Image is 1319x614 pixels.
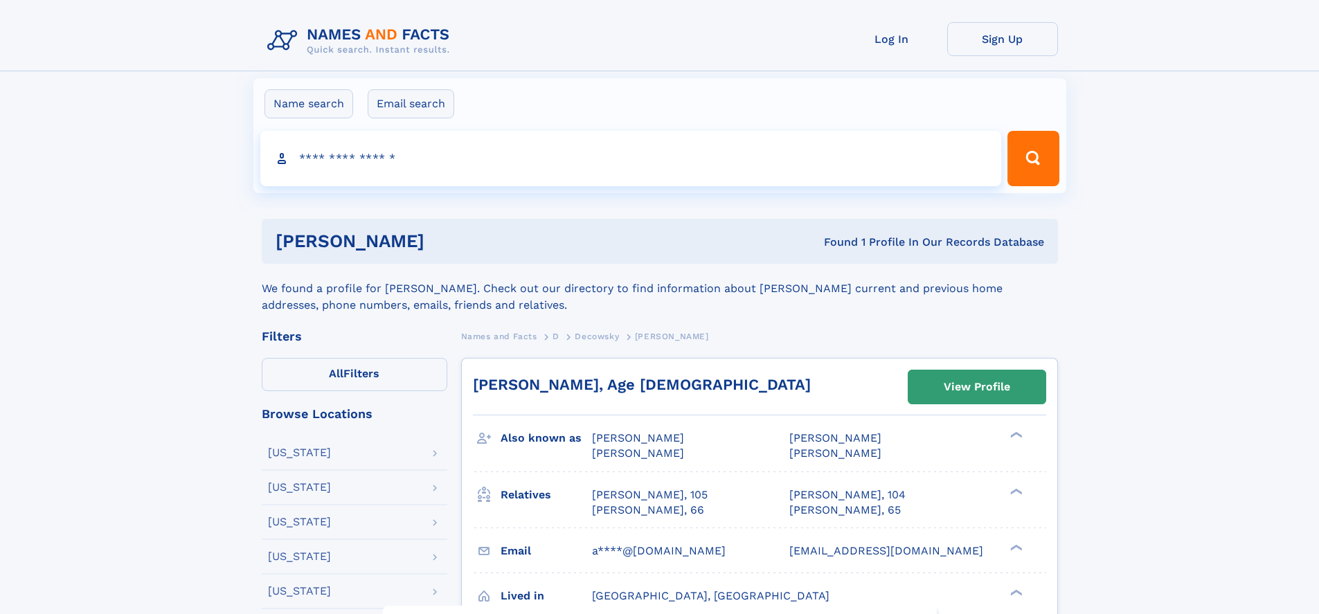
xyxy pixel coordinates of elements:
h3: Relatives [501,483,592,507]
h1: [PERSON_NAME] [276,233,625,250]
div: ❯ [1007,588,1023,597]
span: [PERSON_NAME] [635,332,709,341]
span: Decowsky [575,332,619,341]
span: [EMAIL_ADDRESS][DOMAIN_NAME] [789,544,983,557]
div: Found 1 Profile In Our Records Database [624,235,1044,250]
div: [US_STATE] [268,516,331,527]
span: D [553,332,559,341]
div: [US_STATE] [268,447,331,458]
a: Decowsky [575,327,619,345]
div: [US_STATE] [268,586,331,597]
span: [GEOGRAPHIC_DATA], [GEOGRAPHIC_DATA] [592,589,829,602]
a: [PERSON_NAME], 105 [592,487,708,503]
button: Search Button [1007,131,1059,186]
div: View Profile [944,371,1010,403]
img: Logo Names and Facts [262,22,461,60]
a: View Profile [908,370,1046,404]
span: [PERSON_NAME] [592,431,684,444]
div: ❯ [1007,431,1023,440]
div: ❯ [1007,543,1023,552]
span: [PERSON_NAME] [592,446,684,460]
a: [PERSON_NAME], 65 [789,503,901,518]
div: ❯ [1007,487,1023,496]
a: Log In [836,22,947,56]
a: Names and Facts [461,327,537,345]
a: D [553,327,559,345]
h3: Email [501,539,592,563]
div: We found a profile for [PERSON_NAME]. Check out our directory to find information about [PERSON_N... [262,264,1058,314]
a: [PERSON_NAME], Age [DEMOGRAPHIC_DATA] [473,376,811,393]
a: [PERSON_NAME], 66 [592,503,704,518]
span: All [329,367,343,380]
h3: Also known as [501,426,592,450]
label: Email search [368,89,454,118]
a: Sign Up [947,22,1058,56]
span: [PERSON_NAME] [789,431,881,444]
label: Name search [264,89,353,118]
div: Filters [262,330,447,343]
div: [US_STATE] [268,482,331,493]
span: [PERSON_NAME] [789,446,881,460]
div: Browse Locations [262,408,447,420]
div: [US_STATE] [268,551,331,562]
a: [PERSON_NAME], 104 [789,487,906,503]
input: search input [260,131,1002,186]
h3: Lived in [501,584,592,608]
label: Filters [262,358,447,391]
